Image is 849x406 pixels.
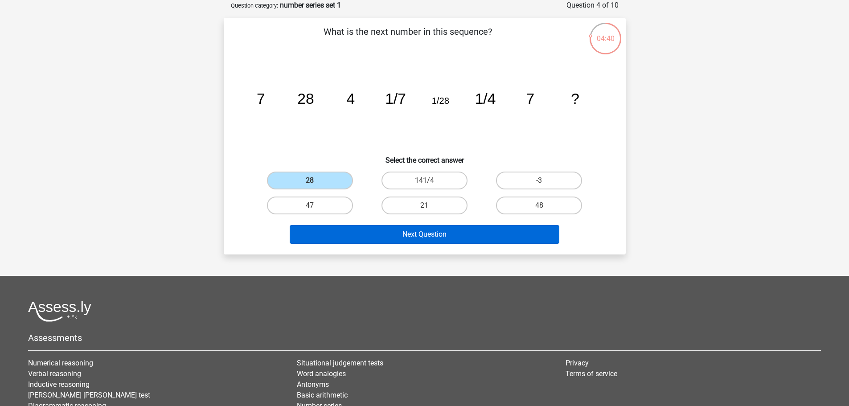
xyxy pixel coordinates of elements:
label: 21 [381,197,468,214]
a: [PERSON_NAME] [PERSON_NAME] test [28,391,150,399]
p: What is the next number in this sequence? [238,25,578,52]
a: Privacy [566,359,589,367]
label: 47 [267,197,353,214]
a: Antonyms [297,380,329,389]
tspan: 4 [346,90,355,107]
a: Situational judgement tests [297,359,383,367]
div: 04:40 [589,22,622,44]
img: Assessly logo [28,301,91,322]
a: Numerical reasoning [28,359,93,367]
tspan: 1/4 [475,90,496,107]
a: Basic arithmetic [297,391,348,399]
strong: number series set 1 [280,1,341,9]
tspan: ? [571,90,579,107]
a: Verbal reasoning [28,369,81,378]
label: 141/4 [381,172,468,189]
a: Word analogies [297,369,346,378]
label: 28 [267,172,353,189]
tspan: 28 [297,90,314,107]
tspan: 7 [526,90,534,107]
tspan: 1/7 [385,90,406,107]
tspan: 1/28 [431,96,449,106]
a: Inductive reasoning [28,380,90,389]
h5: Assessments [28,332,821,343]
small: Question category: [231,2,278,9]
label: -3 [496,172,582,189]
label: 48 [496,197,582,214]
a: Terms of service [566,369,617,378]
h6: Select the correct answer [238,149,611,164]
button: Next Question [290,225,559,244]
tspan: 7 [256,90,265,107]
